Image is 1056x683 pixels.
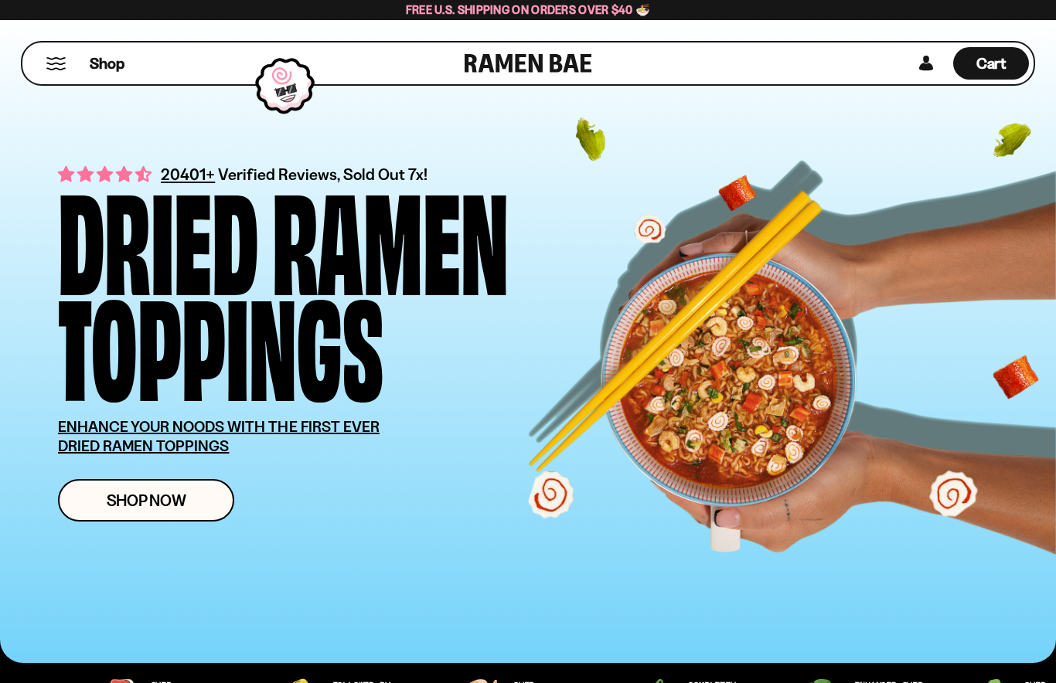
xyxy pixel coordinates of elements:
[976,54,1007,73] span: Cart
[272,182,509,288] div: Ramen
[58,479,234,522] a: Shop Now
[90,53,124,74] span: Shop
[406,2,651,17] span: Free U.S. Shipping on Orders over $40 🍜
[58,288,383,394] div: Toppings
[58,182,258,288] div: Dried
[90,47,124,80] a: Shop
[46,57,66,70] button: Mobile Menu Trigger
[58,417,380,455] u: ENHANCE YOUR NOODS WITH THE FIRST EVER DRIED RAMEN TOPPINGS
[953,42,1029,84] div: Cart
[107,492,186,508] span: Shop Now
